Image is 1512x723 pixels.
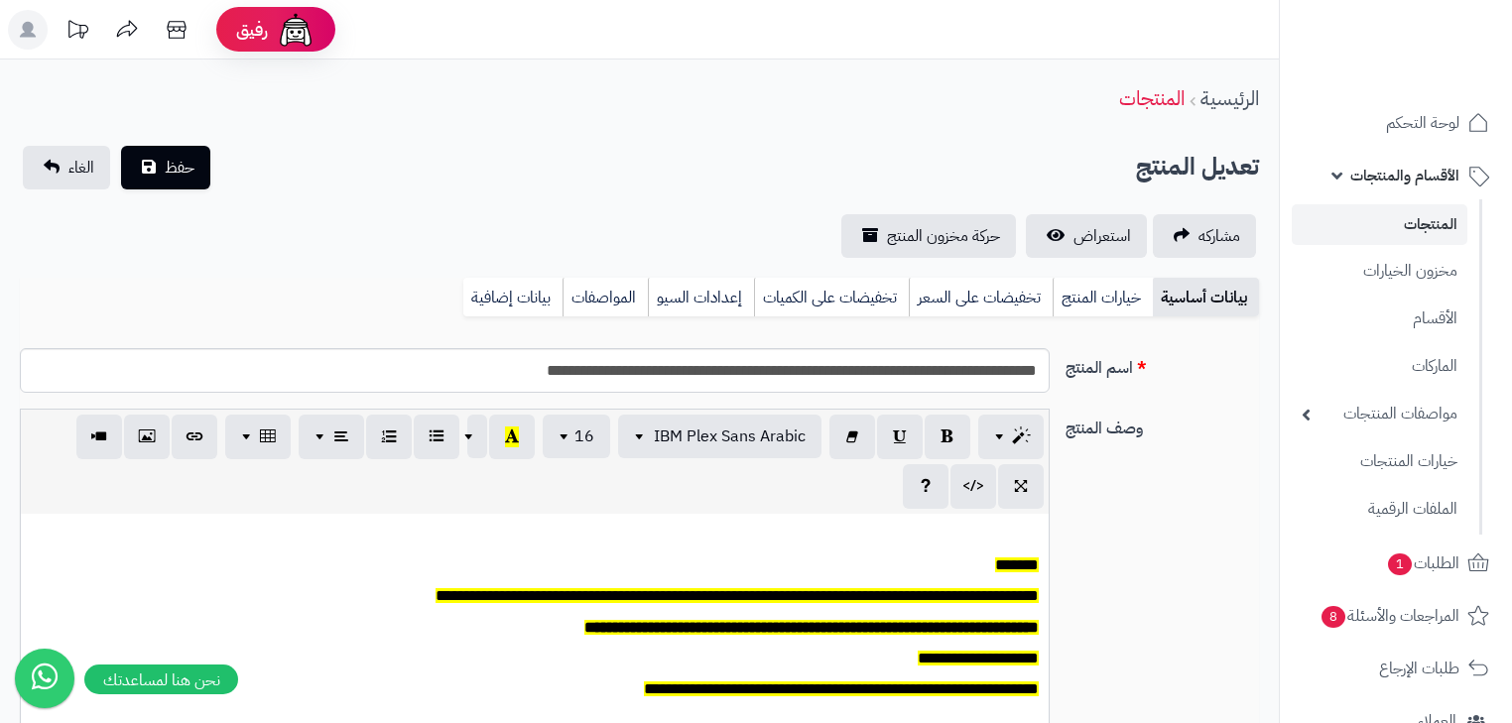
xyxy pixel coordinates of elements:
a: المواصفات [563,278,648,317]
span: 16 [574,424,594,448]
a: خيارات المنتج [1053,278,1153,317]
span: الأقسام والمنتجات [1350,162,1459,189]
a: تخفيضات على الكميات [754,278,909,317]
a: المنتجات [1119,83,1185,113]
button: حفظ [121,146,210,189]
a: المنتجات [1292,204,1467,245]
a: مخزون الخيارات [1292,250,1467,293]
a: تخفيضات على السعر [909,278,1053,317]
a: خيارات المنتجات [1292,440,1467,483]
a: طلبات الإرجاع [1292,645,1500,692]
span: مشاركه [1198,224,1240,248]
a: الطلبات1 [1292,540,1500,587]
a: إعدادات السيو [648,278,754,317]
span: المراجعات والأسئلة [1320,602,1459,630]
a: الغاء [23,146,110,189]
a: الملفات الرقمية [1292,488,1467,531]
a: مشاركه [1153,214,1256,258]
span: IBM Plex Sans Arabic [654,424,806,448]
label: اسم المنتج [1058,348,1267,380]
a: الأقسام [1292,298,1467,340]
a: لوحة التحكم [1292,99,1500,147]
a: تحديثات المنصة [53,10,102,55]
img: ai-face.png [276,10,315,50]
span: 1 [1387,552,1413,576]
button: IBM Plex Sans Arabic [618,415,821,458]
span: لوحة التحكم [1386,109,1459,137]
a: بيانات إضافية [463,278,563,317]
span: طلبات الإرجاع [1379,655,1459,682]
a: حركة مخزون المنتج [841,214,1016,258]
span: رفيق [236,18,268,42]
span: استعراض [1073,224,1131,248]
a: المراجعات والأسئلة8 [1292,592,1500,640]
label: وصف المنتج [1058,409,1267,440]
span: الغاء [68,156,94,180]
span: حركة مخزون المنتج [887,224,1000,248]
a: مواصفات المنتجات [1292,393,1467,435]
span: حفظ [165,156,194,180]
span: الطلبات [1386,549,1459,577]
a: استعراض [1026,214,1147,258]
h2: تعديل المنتج [1136,147,1259,187]
a: بيانات أساسية [1153,278,1259,317]
img: logo-2.png [1377,20,1493,61]
span: 8 [1321,605,1346,629]
a: الماركات [1292,345,1467,388]
a: الرئيسية [1200,83,1259,113]
button: 16 [543,415,610,458]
